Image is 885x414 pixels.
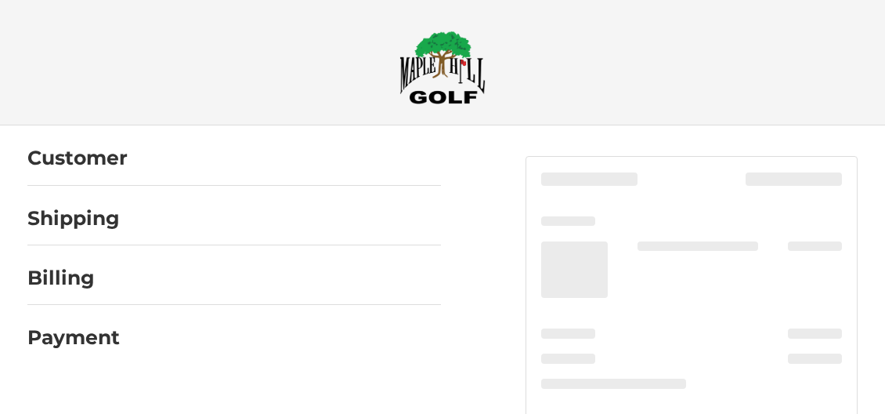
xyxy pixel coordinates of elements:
[27,146,128,170] h2: Customer
[27,206,120,231] h2: Shipping
[399,31,486,104] img: Maple Hill Golf
[27,266,119,290] h2: Billing
[27,325,120,350] h2: Payment
[16,347,186,398] iframe: Gorgias live chat messenger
